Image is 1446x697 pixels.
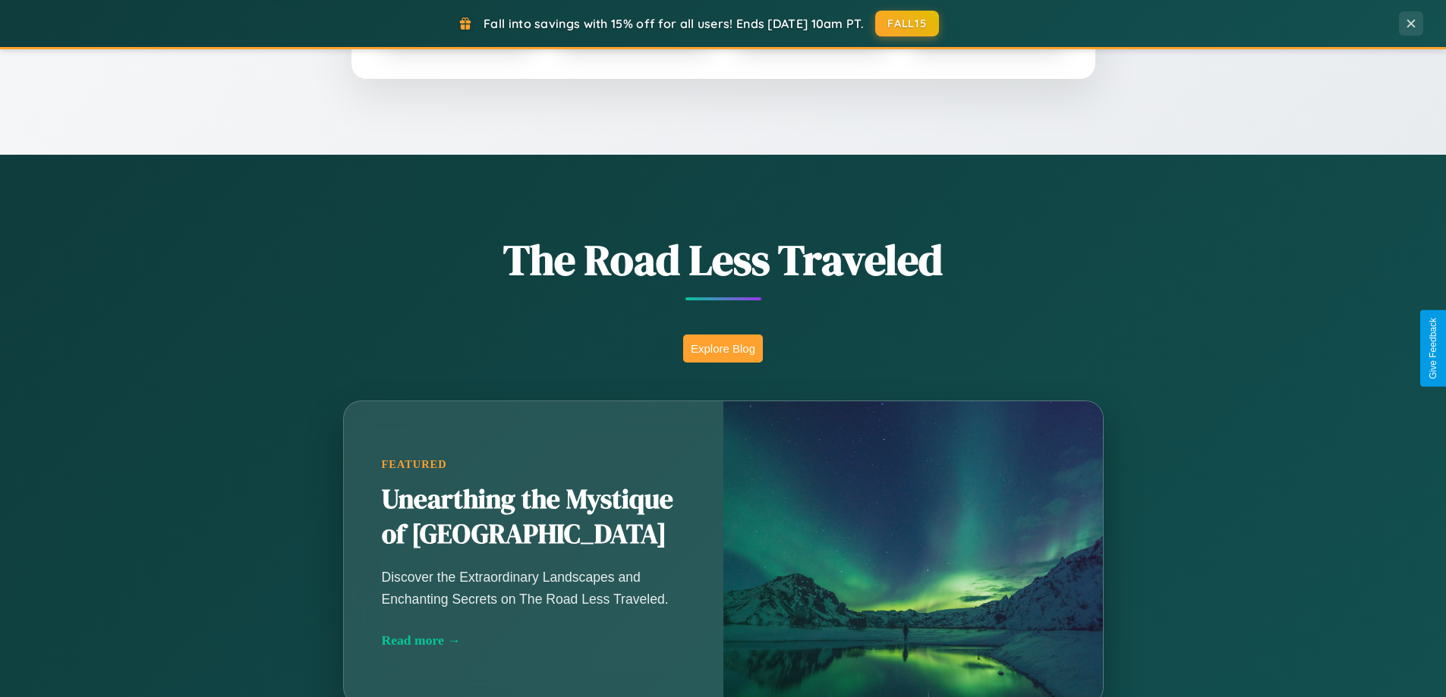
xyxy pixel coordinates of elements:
span: Fall into savings with 15% off for all users! Ends [DATE] 10am PT. [484,16,864,31]
button: Explore Blog [683,334,763,363]
p: Discover the Extraordinary Landscapes and Enchanting Secrets on The Road Less Traveled. [382,567,685,609]
div: Featured [382,458,685,471]
div: Give Feedback [1428,318,1438,379]
button: FALL15 [875,11,939,36]
div: Read more → [382,633,685,648]
h2: Unearthing the Mystique of [GEOGRAPHIC_DATA] [382,482,685,552]
h1: The Road Less Traveled [268,231,1179,289]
